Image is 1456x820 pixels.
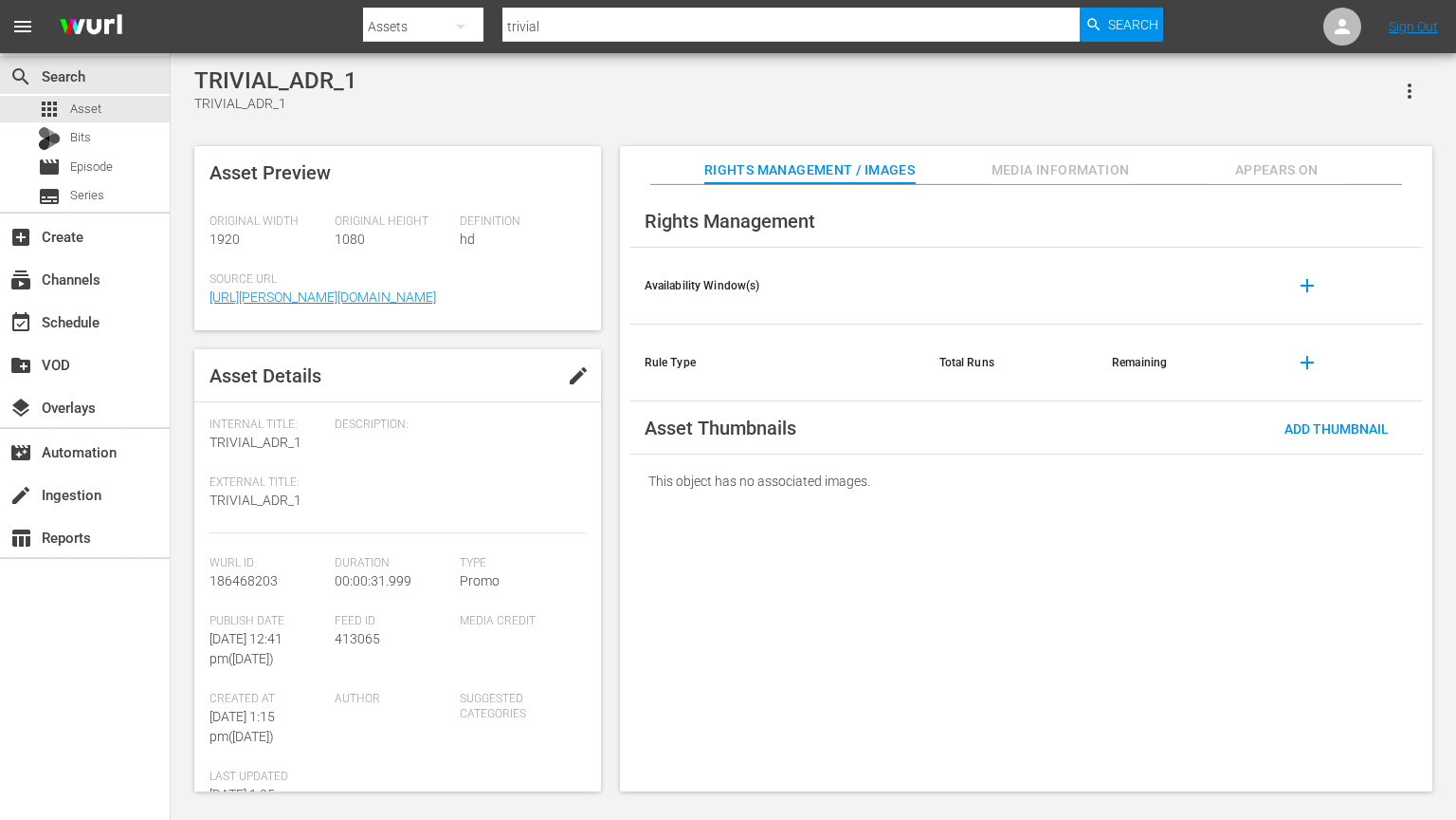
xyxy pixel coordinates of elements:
span: Last Updated [209,770,325,785]
span: Media Information [990,158,1132,182]
span: Author [335,692,450,707]
span: Asset Preview [209,161,331,184]
span: [DATE] 1:15 pm ( [DATE] ) [209,709,275,744]
span: Overlays [9,397,32,419]
span: Schedule [9,311,32,334]
span: Media Credit [460,614,575,629]
div: TRIVIAL_ADR_1 [194,67,357,94]
span: Asset [38,98,61,121]
span: Source Url [209,272,576,288]
span: TRIVIAL_ADR_1 [209,493,301,508]
span: 186468203 [209,573,278,588]
button: edit [555,353,601,399]
th: Remaining [1097,325,1269,401]
span: Asset Thumbnails [645,417,796,439]
span: Description: [335,418,575,433]
span: 1920 [209,232,240,247]
div: Bits [38,127,61,150]
a: [URL][PERSON_NAME][DOMAIN_NAME] [209,289,436,305]
span: edit [567,364,590,387]
th: Total Runs [924,325,1097,401]
span: Internal Title: [209,418,325,433]
span: add [1296,351,1319,374]
span: Original Height [335,214,450,230]
span: Definition [460,214,575,230]
span: Asset Details [209,364,321,387]
span: Create [9,226,32,249]
th: Rule Type [629,325,924,401]
span: Created At [209,692,325,707]
button: add [1284,340,1330,385]
span: Search [1108,8,1158,42]
span: Appears On [1206,158,1348,182]
span: Publish Date [209,614,325,629]
span: Episode [70,158,113,177]
button: Add Thumbnail [1269,411,1404,445]
th: Availability Window(s) [629,248,924,325]
span: [DATE] 12:41 pm ( [DATE] ) [209,631,282,666]
span: VOD [9,354,32,377]
span: Original Width [209,214,325,230]
span: Promo [460,573,500,588]
span: Series [38,185,61,208]
span: Rights Management [645,210,815,233]
span: Wurl Id [209,556,325,571]
span: menu [11,15,34,38]
span: add [1296,274,1319,297]
span: Feed ID [335,614,450,629]
a: Sign Out [1389,19,1438,34]
span: Search [9,65,32,88]
span: Channels [9,269,32,291]
span: Asset [70,100,101,119]
span: 1080 [335,232,365,247]
span: Series [70,186,104,205]
div: TRIVIAL_ADR_1 [194,94,357,114]
span: Rights Management / Images [704,158,915,182]
span: Add Thumbnail [1269,421,1404,437]
span: Duration [335,556,450,571]
span: Suggested Categories [460,692,575,722]
span: Ingestion [9,484,32,507]
span: hd [460,232,475,247]
span: Episode [38,156,61,178]
button: add [1284,263,1330,308]
button: Search [1080,8,1163,42]
span: Type [460,556,575,571]
span: External Title: [209,475,325,491]
img: ans4CAIJ8jUAAAAAAAAAAAAAAAAAAAAAAAAgQb4GAAAAAAAAAAAAAAAAAAAAAAAAJMjXAAAAAAAAAAAAAAAAAAAAAAAAgAT5G... [45,5,136,49]
span: Bits [70,128,91,147]
span: Reports [9,527,32,550]
div: This object has no associated images. [629,455,1423,508]
span: Automation [9,441,32,464]
span: 413065 [335,631,380,646]
span: 00:00:31.999 [335,573,411,588]
span: TRIVIAL_ADR_1 [209,435,301,450]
